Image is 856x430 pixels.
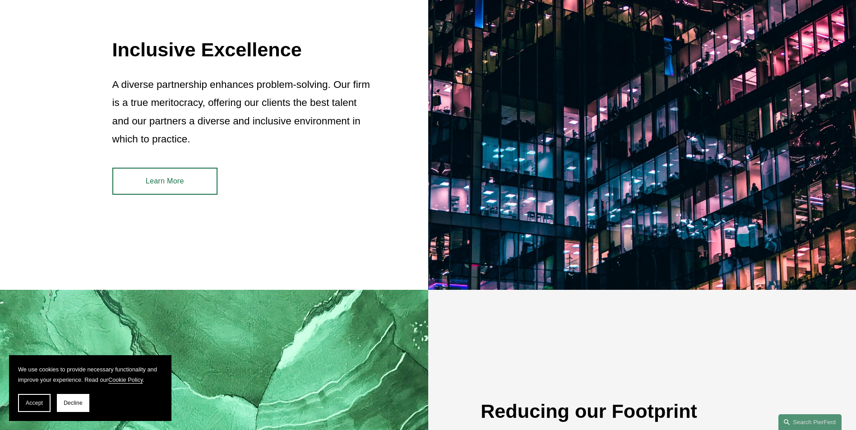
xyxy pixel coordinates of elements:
a: Learn More [112,168,217,195]
h2: Reducing our Footprint [481,399,744,423]
a: Cookie Policy [108,376,143,383]
button: Decline [57,394,89,412]
a: Search this site [778,414,842,430]
p: A diverse partnership enhances problem-solving. Our firm is a true meritocracy, offering our clie... [112,76,375,148]
section: Cookie banner [9,355,171,421]
button: Accept [18,394,51,412]
span: Decline [64,400,83,406]
p: We use cookies to provide necessary functionality and improve your experience. Read our . [18,364,162,385]
span: Inclusive Excellence [112,39,302,60]
span: Accept [26,400,43,406]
